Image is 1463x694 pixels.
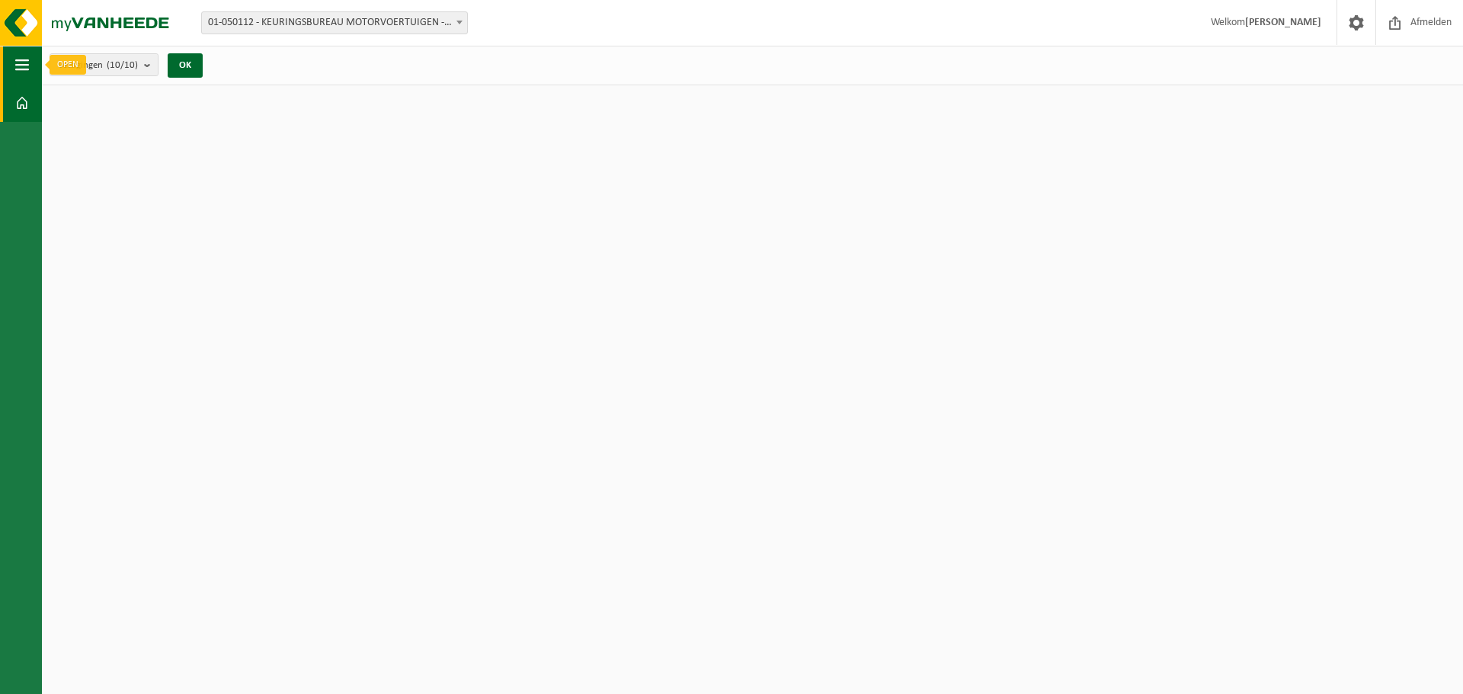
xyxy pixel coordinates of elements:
button: Vestigingen(10/10) [50,53,158,76]
strong: [PERSON_NAME] [1245,17,1321,28]
span: 01-050112 - KEURINGSBUREAU MOTORVOERTUIGEN - OOSTENDE [201,11,468,34]
span: 01-050112 - KEURINGSBUREAU MOTORVOERTUIGEN - OOSTENDE [202,12,467,34]
count: (10/10) [107,60,138,70]
button: OK [168,53,203,78]
span: Vestigingen [58,54,138,77]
